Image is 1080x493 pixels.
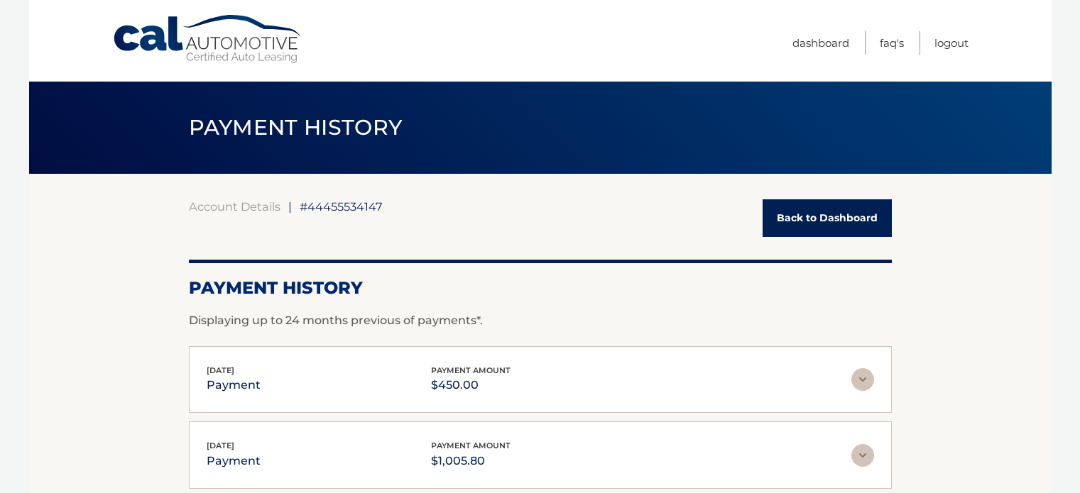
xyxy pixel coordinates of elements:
[288,199,292,214] span: |
[189,277,892,299] h2: Payment History
[431,365,511,375] span: payment amount
[207,441,234,450] span: [DATE]
[112,14,304,65] a: Cal Automotive
[851,368,874,391] img: accordion-rest.svg
[792,31,849,55] a: Dashboard
[431,451,511,471] p: $1,005.80
[300,199,383,214] span: #44455534147
[431,375,511,395] p: $450.00
[207,375,261,395] p: payment
[189,114,403,140] span: PAYMENT HISTORY
[934,31,969,55] a: Logout
[189,199,280,214] a: Account Details
[763,199,892,237] a: Back to Dashboard
[431,441,511,450] span: payment amount
[207,365,234,375] span: [DATE]
[207,451,261,471] p: payment
[851,444,874,467] img: accordion-rest.svg
[880,31,904,55] a: FAQ's
[189,312,892,329] p: Displaying up to 24 months previous of payments*.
